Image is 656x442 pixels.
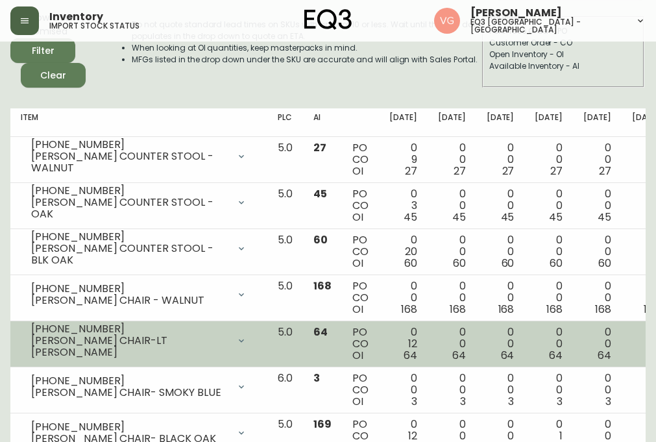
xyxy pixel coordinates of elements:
div: [PERSON_NAME] CHAIR- SMOKY BLUE [31,387,228,399]
div: 0 0 [438,188,466,223]
span: Inventory [49,12,103,22]
span: OI [352,210,363,225]
span: 60 [550,256,563,271]
div: 0 0 [583,234,611,269]
li: When looking at OI quantities, keep masterpacks in mind. [132,42,481,54]
div: 0 0 [438,234,466,269]
span: 45 [452,210,466,225]
div: 0 20 [389,234,417,269]
div: 0 0 [487,234,515,269]
span: 60 [598,256,611,271]
div: 0 0 [389,373,417,408]
div: 0 12 [389,326,417,362]
h5: eq3 [GEOGRAPHIC_DATA] - [GEOGRAPHIC_DATA] [470,18,625,34]
span: 168 [595,302,611,317]
span: OI [352,256,363,271]
span: 27 [313,140,326,155]
div: 0 0 [438,373,466,408]
td: 5.0 [267,275,303,321]
span: 3 [605,394,611,409]
span: 64 [452,348,466,363]
span: 27 [599,164,611,178]
div: [PERSON_NAME] CHAIR - WALNUT [31,295,228,306]
div: 0 0 [487,142,515,177]
span: 60 [313,232,328,247]
span: 45 [549,210,563,225]
span: Clear [31,68,75,84]
div: [PHONE_NUMBER][PERSON_NAME] CHAIR-LT [PERSON_NAME] [21,326,257,355]
td: 5.0 [267,183,303,229]
span: 45 [501,210,515,225]
div: [PERSON_NAME] CHAIR-LT [PERSON_NAME] [31,335,228,358]
div: 0 0 [487,188,515,223]
span: 27 [454,164,466,178]
div: 0 0 [535,234,563,269]
div: 0 0 [535,280,563,315]
div: 0 0 [535,326,563,362]
th: [DATE] [379,108,428,137]
div: 0 0 [389,280,417,315]
div: 0 0 [438,280,466,315]
span: 60 [502,256,515,271]
span: 3 [313,371,320,386]
div: 0 0 [583,280,611,315]
span: 168 [313,278,332,293]
div: PO CO [352,142,369,177]
button: Clear [21,63,86,88]
span: 168 [401,302,417,317]
th: [DATE] [428,108,476,137]
th: Item [10,108,267,137]
td: 5.0 [267,321,303,367]
div: 0 0 [583,373,611,408]
th: PLC [267,108,303,137]
div: [PHONE_NUMBER][PERSON_NAME] COUNTER STOOL - BLK OAK [21,234,257,263]
span: 64 [549,348,563,363]
h5: import stock status [49,22,140,30]
span: 60 [453,256,466,271]
div: 0 0 [535,188,563,223]
div: [PHONE_NUMBER] [31,185,228,197]
span: 168 [450,302,466,317]
span: 45 [404,210,417,225]
span: 45 [598,210,611,225]
div: PO CO [352,188,369,223]
div: PO CO [352,234,369,269]
div: PO CO [352,280,369,315]
span: OI [352,164,363,178]
div: [PHONE_NUMBER] [31,231,228,243]
span: 3 [557,394,563,409]
span: 168 [546,302,563,317]
div: Open Inventory - OI [489,49,637,60]
div: PO CO [352,373,369,408]
span: 27 [405,164,417,178]
img: logo [304,9,352,30]
div: [PHONE_NUMBER] [31,139,228,151]
span: 64 [501,348,515,363]
div: [PHONE_NUMBER][PERSON_NAME] COUNTER STOOL - OAK [21,188,257,217]
span: 60 [404,256,417,271]
div: 0 0 [535,373,563,408]
th: [DATE] [476,108,525,137]
span: 169 [313,417,332,432]
span: 3 [411,394,417,409]
span: 27 [550,164,563,178]
div: Available Inventory - AI [489,60,637,72]
div: 0 0 [438,142,466,177]
span: [PERSON_NAME] [470,8,562,18]
td: 6.0 [267,367,303,413]
button: Filter [10,38,75,63]
span: OI [352,348,363,363]
span: 64 [598,348,611,363]
span: 64 [313,325,328,339]
div: 0 0 [487,373,515,408]
div: [PERSON_NAME] COUNTER STOOL - OAK [31,197,228,220]
th: [DATE] [573,108,622,137]
div: 0 9 [389,142,417,177]
div: PO CO [352,326,369,362]
div: 0 0 [583,326,611,362]
span: OI [352,394,363,409]
span: 27 [502,164,515,178]
div: 0 0 [583,188,611,223]
td: 5.0 [267,229,303,275]
div: 0 0 [535,142,563,177]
